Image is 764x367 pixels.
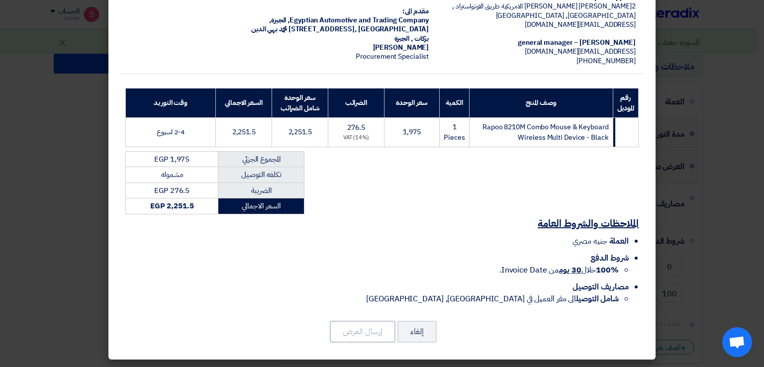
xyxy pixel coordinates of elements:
span: مصاريف التوصيل [573,281,629,293]
th: الضرائب [328,88,384,117]
div: Open chat [722,327,752,357]
span: [EMAIL_ADDRESS][DOMAIN_NAME] [525,46,636,57]
th: الكمية [440,88,469,117]
button: إلغاء [397,321,437,343]
th: رقم الموديل [613,88,638,117]
span: Egyptian Automotive and Trading Company, [287,15,429,25]
span: شروط الدفع [590,252,629,264]
span: جنيه مصري [573,235,607,247]
th: السعر الاجمالي [216,88,272,117]
span: [PERSON_NAME] [373,42,429,53]
strong: مقدم الى: [402,6,429,16]
span: 2-4 اسبوع [157,127,185,137]
span: [PHONE_NUMBER] [576,56,636,66]
th: وقت التوريد [126,88,216,117]
td: الضريبة [218,183,304,198]
th: سعر الوحدة [384,88,440,117]
span: Rapoo 8210M Combo Mouse & Keyboard Wireless Multi Device - Black [482,122,609,143]
td: المجموع الجزئي [218,151,304,167]
li: الى مقر العميل في [GEOGRAPHIC_DATA], [GEOGRAPHIC_DATA] [125,293,619,305]
strong: شامل التوصيل [576,293,619,305]
th: سعر الوحدة شامل الضرائب [272,88,328,117]
td: تكلفه التوصيل [218,167,304,183]
span: 2,251.5 [288,127,312,137]
strong: 100% [596,264,619,276]
th: وصف المنتج [469,88,613,117]
span: [EMAIL_ADDRESS][DOMAIN_NAME] [525,19,636,30]
strong: EGP 2,251.5 [150,200,194,211]
u: الملاحظات والشروط العامة [538,216,639,231]
span: 2,251.5 [232,127,256,137]
div: (14%) VAT [332,134,380,142]
span: 2[PERSON_NAME] [PERSON_NAME] الامريكية طريق الاوتواستراد , [GEOGRAPHIC_DATA], [GEOGRAPHIC_DATA] [452,1,636,20]
button: إرسال العرض [330,321,395,343]
span: Procurement Specialist [356,51,429,62]
span: 1,975 [403,127,421,137]
span: الجيزة, [GEOGRAPHIC_DATA] ,[STREET_ADDRESS] محمد بهي الدين بركات , الجيزة [251,15,429,43]
span: مشموله [161,169,183,180]
span: 1 Pieces [444,122,465,143]
td: EGP 1,975 [126,151,218,167]
span: 276.5 [347,122,365,133]
td: السعر الاجمالي [218,198,304,214]
u: 30 يوم [559,264,581,276]
div: [PERSON_NAME] – general manager [445,38,636,47]
span: EGP 276.5 [154,185,190,196]
span: خلال من Invoice Date. [499,264,619,276]
span: العملة [609,235,629,247]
